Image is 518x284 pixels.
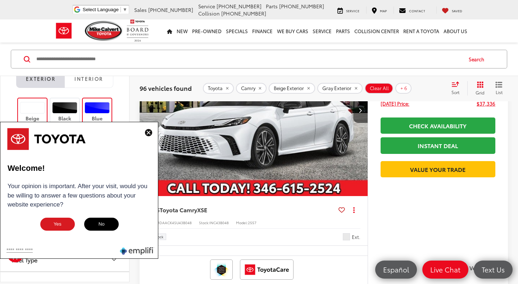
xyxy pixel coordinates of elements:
[74,75,103,82] span: Interior
[401,19,441,43] a: Rent a Toyota
[221,10,266,17] span: [PHONE_NUMBER]
[208,85,223,91] span: Toyota
[451,89,459,95] span: Sort
[139,25,368,197] img: 2025 Toyota Camry XSE
[441,19,469,43] a: About Us
[217,3,262,10] span: [PHONE_NUMBER]
[467,81,490,96] button: Grid View
[476,89,485,96] span: Grid
[274,85,304,91] span: Beige Exterior
[197,205,207,214] span: XSE
[140,84,192,92] span: 96 vehicles found
[474,261,513,279] a: Text Us
[343,233,350,240] span: Wind Chill Pearl/Midnight Black Metallic
[400,85,407,91] span: + 6
[154,220,192,225] span: 4T1DAACK4SU43B048
[462,50,495,68] button: Search
[36,50,462,68] input: Search by Make, Model, or Keyword
[148,6,193,13] span: [PHONE_NUMBER]
[366,6,392,14] a: Map
[123,7,127,12] span: ▼
[147,206,336,214] a: 2025Toyota CamryXSE
[490,81,508,96] button: List View
[209,220,229,225] span: INC43B048
[352,234,360,240] span: Ext.
[365,83,393,94] button: Clear All
[495,89,503,95] span: List
[317,83,363,94] button: remove Gray
[241,261,292,278] img: ToyotaCare Mike Calvert Toyota Houston TX
[85,21,123,41] img: Mike Calvert Toyota
[448,81,467,96] button: Select sort value
[83,7,119,12] span: Select Language
[83,7,127,12] a: Select Language​
[174,19,190,43] a: New
[380,265,413,274] span: Español
[50,19,77,43] img: Toyota
[353,207,355,213] span: dropdown dots
[348,203,360,216] button: Actions
[370,85,389,91] span: Clear All
[266,3,278,10] span: Parts
[139,25,368,196] a: 2025 Toyota Camry XSE2025 Toyota Camry XSE2025 Toyota Camry XSE2025 Toyota Camry XSE
[427,265,464,274] span: Live Chat
[269,83,315,94] button: remove Beige
[395,83,412,94] button: + 6
[436,6,468,14] a: My Saved Vehicles
[241,85,255,91] span: Camry
[452,8,462,13] span: Saved
[139,25,368,196] div: 2025 Toyota Camry XSE 0
[381,137,495,154] a: Instant Deal
[0,248,130,271] button: Fuel TypeFuel Type
[236,220,248,225] span: Model:
[236,83,267,94] button: remove Camry
[478,265,508,274] span: Text Us
[198,3,215,10] span: Service
[353,98,368,123] button: Next image
[444,265,501,272] label: Compare Vehicle
[279,3,324,10] span: [PHONE_NUMBER]
[381,100,409,107] span: [DATE] Price:
[352,19,401,43] a: Collision Center
[134,6,147,13] span: Sales
[50,102,79,128] label: Black (23)
[18,102,47,128] label: Beige (1)
[322,85,351,91] span: Gray Exterior
[83,102,112,128] label: Blue (2)
[110,255,118,264] div: Fuel Type
[334,19,352,43] a: Parts
[375,261,417,279] a: Español
[212,261,231,278] img: Toyota Safety Sense Mike Calvert Toyota Houston TX
[332,6,365,14] a: Service
[394,6,431,14] a: Contact
[250,19,275,43] a: Finance
[346,8,359,13] span: Service
[190,19,224,43] a: Pre-Owned
[12,256,37,263] div: Fuel Type
[477,100,495,107] span: $37,336
[409,8,425,13] span: Contact
[203,83,234,94] button: remove Toyota
[224,19,250,43] a: Specials
[165,19,174,43] a: Home
[310,19,334,43] a: Service
[381,117,495,134] a: Check Availability
[248,220,256,225] span: 2557
[275,19,310,43] a: WE BUY CARS
[199,220,209,225] span: Stock:
[381,161,495,177] a: Value Your Trade
[380,8,387,13] span: Map
[160,205,197,214] span: Toyota Camry
[198,10,220,17] span: Collision
[422,261,468,279] a: Live Chat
